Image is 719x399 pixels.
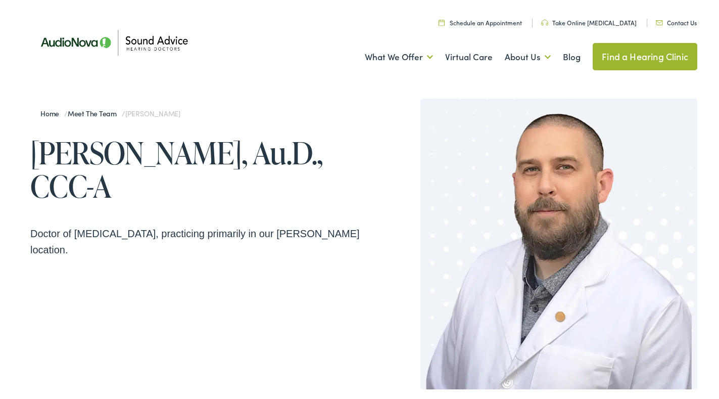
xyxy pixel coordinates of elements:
a: Schedule an Appointment [439,16,522,24]
a: About Us [505,36,551,73]
span: / / [40,106,180,116]
img: Calendar icon in a unique green color, symbolizing scheduling or date-related features. [439,17,445,23]
a: Contact Us [656,16,697,24]
img: Icon representing mail communication in a unique green color, indicative of contact or communicat... [656,18,663,23]
a: Meet the Team [68,106,122,116]
span: [PERSON_NAME] [125,106,180,116]
a: Find a Hearing Clinic [593,40,697,68]
a: Blog [563,36,581,73]
a: Take Online [MEDICAL_DATA] [541,16,637,24]
a: Virtual Care [445,36,493,73]
img: Audiologist Kevin Tripp at Sound Advice Hearing Doctors in Searcy, AR [420,96,697,387]
img: Headphone icon in a unique green color, suggesting audio-related services or features. [541,17,548,23]
p: Doctor of [MEDICAL_DATA], practicing primarily in our [PERSON_NAME] location. [30,223,364,255]
a: Home [40,106,64,116]
a: What We Offer [365,36,433,73]
h1: [PERSON_NAME], Au.D., CCC-A [30,134,364,200]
